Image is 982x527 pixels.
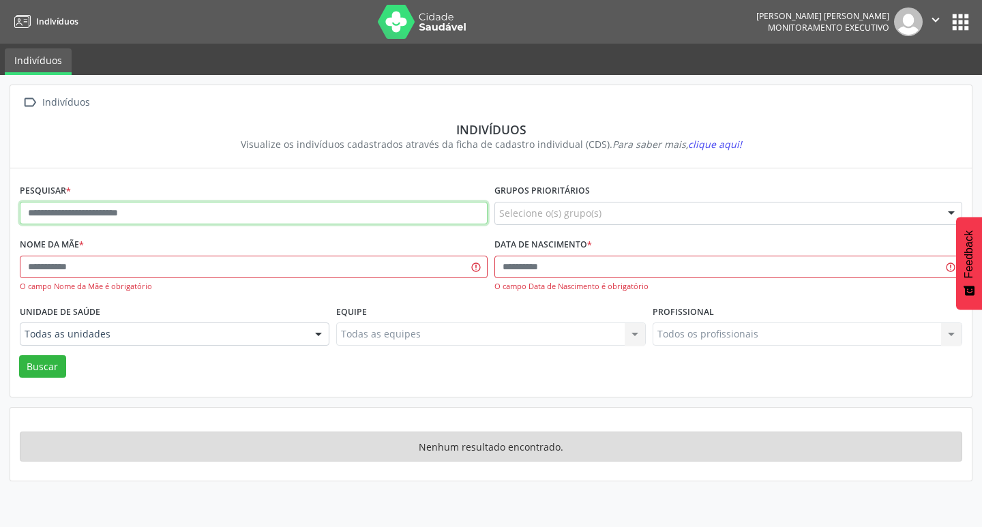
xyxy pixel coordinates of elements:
span: Selecione o(s) grupo(s) [499,206,601,220]
label: Unidade de saúde [20,301,100,322]
i:  [928,12,943,27]
span: clique aqui! [688,138,742,151]
div: [PERSON_NAME] [PERSON_NAME] [756,10,889,22]
button: apps [949,10,972,34]
div: O campo Data de Nascimento é obrigatório [494,281,962,292]
span: Todas as unidades [25,327,301,341]
div: O campo Nome da Mãe é obrigatório [20,281,488,292]
span: Indivíduos [36,16,78,27]
button: Buscar [19,355,66,378]
span: Monitoramento Executivo [768,22,889,33]
button:  [923,7,949,36]
div: Visualize os indivíduos cadastrados através da ficha de cadastro individual (CDS). [29,137,953,151]
label: Grupos prioritários [494,181,590,202]
label: Equipe [336,301,367,322]
a: Indivíduos [10,10,78,33]
a: Indivíduos [5,48,72,75]
div: Nenhum resultado encontrado. [20,432,962,462]
a:  Indivíduos [20,93,92,112]
i:  [20,93,40,112]
label: Nome da mãe [20,235,84,256]
div: Indivíduos [29,122,953,137]
button: Feedback - Mostrar pesquisa [956,217,982,310]
img: img [894,7,923,36]
label: Profissional [653,301,714,322]
label: Pesquisar [20,181,71,202]
div: Indivíduos [40,93,92,112]
label: Data de nascimento [494,235,592,256]
i: Para saber mais, [612,138,742,151]
span: Feedback [963,230,975,278]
